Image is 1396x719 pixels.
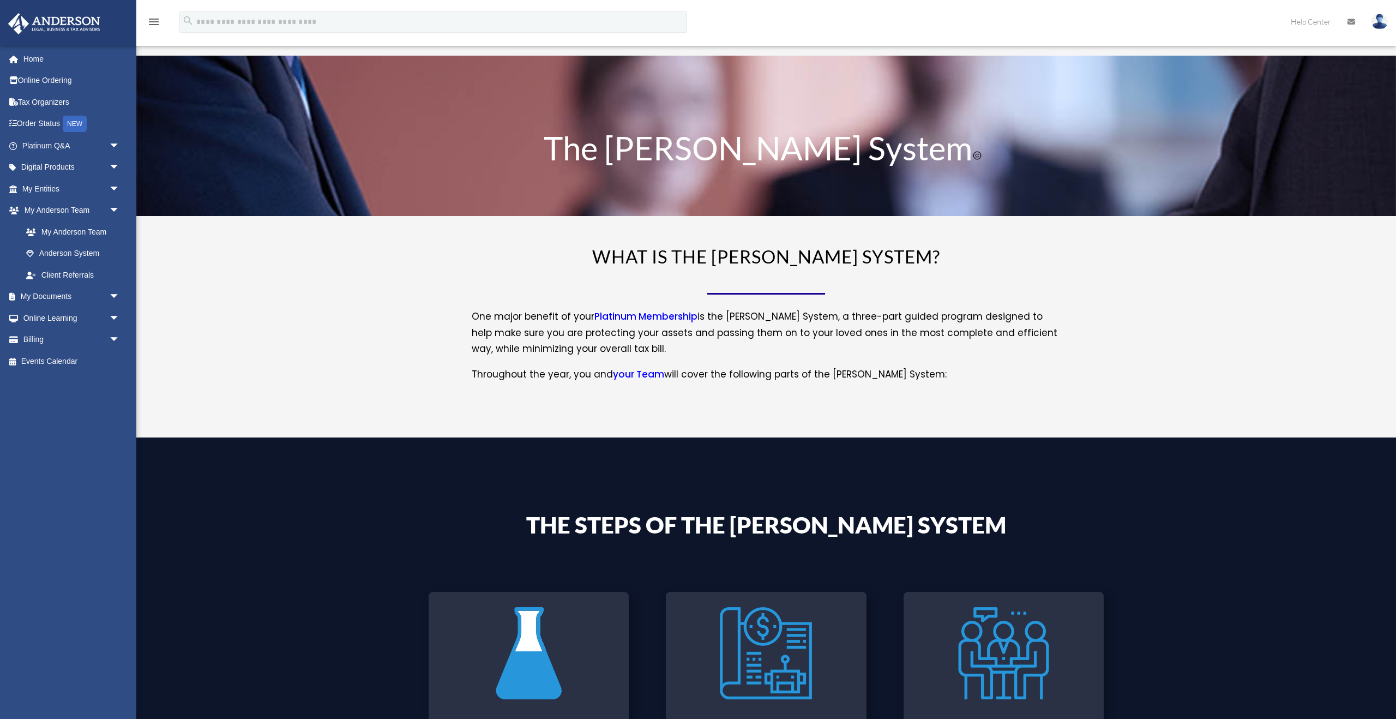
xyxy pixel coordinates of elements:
[8,307,136,329] a: Online Learningarrow_drop_down
[109,157,131,179] span: arrow_drop_down
[147,15,160,28] i: menu
[5,13,104,34] img: Anderson Advisors Platinum Portal
[182,15,194,27] i: search
[109,307,131,329] span: arrow_drop_down
[8,350,136,372] a: Events Calendar
[613,368,664,386] a: your Team
[8,48,136,70] a: Home
[8,329,136,351] a: Billingarrow_drop_down
[8,135,136,157] a: Platinum Q&Aarrow_drop_down
[958,600,1050,706] img: Business Continuity Program
[1371,14,1388,29] img: User Pic
[109,329,131,351] span: arrow_drop_down
[8,157,136,178] a: Digital Productsarrow_drop_down
[15,264,136,286] a: Client Referrals
[472,309,1061,367] p: One major benefit of your is the [PERSON_NAME] System, a three-part guided program designed to he...
[109,178,131,200] span: arrow_drop_down
[472,367,1061,383] p: Throughout the year, you and will cover the following parts of the [PERSON_NAME] System:
[8,113,136,135] a: Order StatusNEW
[15,221,136,243] a: My Anderson Team
[8,286,136,308] a: My Documentsarrow_drop_down
[63,116,87,132] div: NEW
[15,243,131,265] a: Anderson System
[147,19,160,28] a: menu
[472,513,1061,542] h4: The Steps of the [PERSON_NAME] System
[8,91,136,113] a: Tax Organizers
[109,286,131,308] span: arrow_drop_down
[109,200,131,222] span: arrow_drop_down
[8,178,136,200] a: My Entitiesarrow_drop_down
[594,310,697,328] a: Platinum Membership
[472,131,1061,170] h1: The [PERSON_NAME] System
[483,600,575,706] img: Risk Reduction Formula
[592,245,940,267] span: WHAT IS THE [PERSON_NAME] SYSTEM?
[8,200,136,221] a: My Anderson Teamarrow_drop_down
[109,135,131,157] span: arrow_drop_down
[8,70,136,92] a: Online Ordering
[720,600,812,706] img: Wealth Planning Blueprint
